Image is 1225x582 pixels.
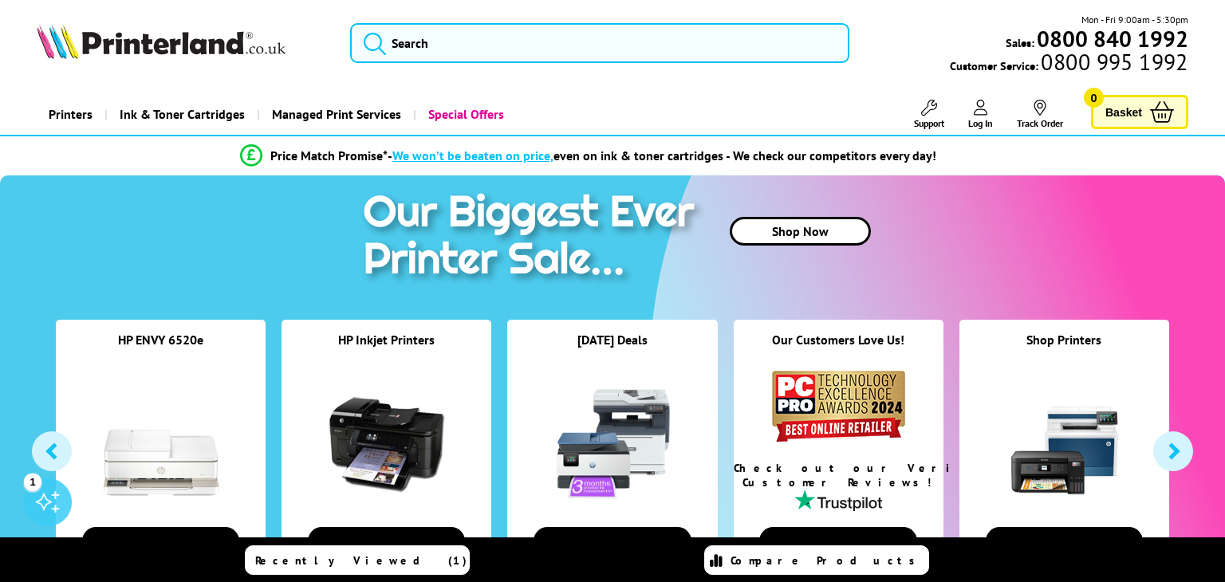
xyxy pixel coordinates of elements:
[118,332,203,348] a: HP ENVY 6520e
[388,147,936,163] div: - even on ink & toner cartridges - We check our competitors every day!
[37,94,104,135] a: Printers
[1037,24,1188,53] b: 0800 840 1992
[950,54,1188,73] span: Customer Service:
[257,94,413,135] a: Managed Print Services
[507,332,717,368] div: [DATE] Deals
[24,473,41,490] div: 1
[392,147,553,163] span: We won’t be beaten on price,
[308,527,465,555] button: View
[986,527,1143,555] button: View
[355,175,711,301] img: printer sale
[8,142,1168,170] li: modal_Promise
[959,332,1169,368] div: Shop Printers
[1105,101,1142,123] span: Basket
[37,24,286,59] img: Printerland Logo
[914,100,944,129] a: Support
[759,527,916,555] button: Read Reviews
[120,94,245,135] span: Ink & Toner Cartridges
[704,545,929,575] a: Compare Products
[734,332,943,368] div: Our Customers Love Us!
[1034,31,1188,46] a: 0800 840 1992
[968,117,993,129] span: Log In
[1091,95,1188,129] a: Basket 0
[730,217,871,246] a: Shop Now
[82,527,239,555] button: View
[734,461,943,490] div: Check out our Verified Customer Reviews!
[413,94,516,135] a: Special Offers
[914,117,944,129] span: Support
[731,553,924,568] span: Compare Products
[1006,35,1034,50] span: Sales:
[245,545,470,575] a: Recently Viewed (1)
[1038,54,1188,69] span: 0800 995 1992
[104,94,257,135] a: Ink & Toner Cartridges
[270,147,388,163] span: Price Match Promise*
[255,553,467,568] span: Recently Viewed (1)
[37,24,330,62] a: Printerland Logo
[338,332,435,348] a: HP Inkjet Printers
[1081,12,1188,27] span: Mon - Fri 9:00am - 5:30pm
[1017,100,1063,129] a: Track Order
[1084,88,1104,108] span: 0
[968,100,993,129] a: Log In
[534,527,691,555] button: View
[350,23,849,63] input: Search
